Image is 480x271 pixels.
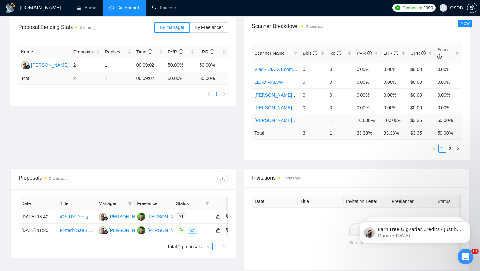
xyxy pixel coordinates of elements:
[410,51,426,56] span: CPR
[5,3,16,13] img: logo
[19,197,57,210] th: Date
[128,202,132,205] span: filter
[152,5,176,10] a: searchScanner
[137,213,145,221] img: BH
[313,51,317,55] span: info-circle
[354,88,381,101] td: 0.00%
[300,88,327,101] td: 0
[467,3,477,13] button: setting
[303,51,317,56] span: Bids
[179,215,183,218] span: mail
[300,76,327,88] td: 0
[205,202,209,205] span: filter
[430,145,438,153] button: left
[421,51,426,55] span: info-circle
[99,213,107,221] img: MI
[408,101,435,114] td: $0.00
[222,245,226,248] span: right
[254,105,321,110] a: [PERSON_NAME] - UI/UX SaaS
[458,249,473,264] iframe: Intercom live chat
[408,63,435,76] td: $0.00
[57,197,96,210] th: Title
[21,61,29,69] img: MI
[99,200,125,207] span: Manager
[460,21,470,26] span: New
[226,214,231,219] span: dislike
[60,228,120,233] a: Fintech SaaS UI/UX redesign
[217,174,228,184] button: download
[454,145,462,153] li: Next Page
[294,51,297,55] span: filter
[213,90,220,98] a: 1
[381,101,408,114] td: 0.00%
[18,72,71,85] td: Total
[435,63,462,76] td: 0.00%
[206,245,210,248] span: left
[160,25,184,30] span: By manager
[96,197,135,210] th: Manager
[300,101,327,114] td: 0
[31,61,69,68] div: [PERSON_NAME]
[109,227,146,234] div: [PERSON_NAME]
[216,228,221,233] span: like
[292,48,299,58] span: filter
[205,90,213,98] li: Previous Page
[381,63,408,76] td: 0.00%
[212,243,220,250] li: 1
[147,213,185,220] div: [PERSON_NAME]
[441,6,446,10] span: user
[134,58,165,72] td: 00:09:02
[408,127,435,139] td: $ 3.35
[381,76,408,88] td: 0.00%
[21,62,69,67] a: MI[PERSON_NAME]
[205,90,213,98] button: left
[179,49,183,54] span: info-circle
[435,101,462,114] td: 0.00%
[435,76,462,88] td: 0.00%
[136,49,152,54] span: Time
[127,199,133,208] span: filter
[80,26,97,30] time: 2 hours ago
[454,145,462,153] button: right
[337,51,341,55] span: info-circle
[402,4,422,11] span: Connects:
[60,214,116,219] a: iOS UX Designer for AI App
[435,88,462,101] td: 0.00%
[252,195,298,208] th: Date
[437,47,449,59] span: Score
[102,46,134,58] th: Replies
[73,48,95,55] span: Proposals
[71,58,102,72] td: 2
[327,88,354,101] td: 0
[222,92,226,96] span: right
[213,90,220,98] li: 1
[105,48,126,55] span: Replies
[329,51,341,56] span: Re
[104,230,108,234] img: gigradar-bm.png
[349,208,480,253] iframe: Intercom notifications message
[220,90,228,98] button: right
[381,88,408,101] td: 0.00%
[134,72,165,85] td: 00:09:02
[456,147,460,151] span: right
[57,210,96,224] td: iOS UX Designer for AI App
[197,58,229,72] td: 50.00%
[354,76,381,88] td: 0.00%
[137,214,185,219] a: BH[PERSON_NAME]
[200,49,215,54] span: LRR
[395,5,400,10] img: upwork-logo.png
[71,72,102,85] td: 2
[254,92,326,98] a: [PERSON_NAME] - UI/UX General
[19,210,57,224] td: [DATE] 13:40
[147,227,185,234] div: [PERSON_NAME]
[26,65,30,69] img: gigradar-bm.png
[327,127,354,139] td: 1
[165,58,197,72] td: 50.00%
[437,54,442,59] span: info-circle
[99,214,146,219] a: MI[PERSON_NAME]
[135,197,173,210] th: Freelancer
[215,226,222,234] button: like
